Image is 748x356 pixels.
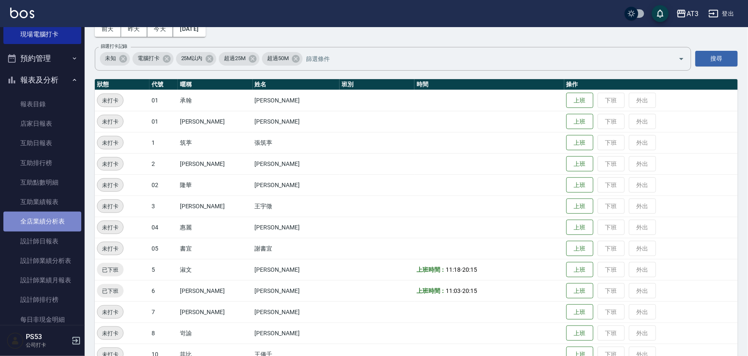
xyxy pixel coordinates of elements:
[97,202,123,211] span: 未打卡
[97,96,123,105] span: 未打卡
[253,111,340,132] td: [PERSON_NAME]
[149,196,178,217] td: 3
[149,79,178,90] th: 代號
[26,333,69,341] h5: PS53
[3,173,81,192] a: 互助點數明細
[178,153,253,174] td: [PERSON_NAME]
[262,54,294,63] span: 超過50M
[3,270,81,290] a: 設計師業績月報表
[178,90,253,111] td: 承翰
[97,287,124,295] span: 已下班
[3,290,81,309] a: 設計師排行榜
[566,156,593,172] button: 上班
[100,52,130,66] div: 未知
[97,244,123,253] span: 未打卡
[253,90,340,111] td: [PERSON_NAME]
[463,266,478,273] span: 20:15
[414,259,564,280] td: -
[566,241,593,257] button: 上班
[253,132,340,153] td: 張筑葶
[3,94,81,114] a: 報表目錄
[178,301,253,323] td: [PERSON_NAME]
[566,135,593,151] button: 上班
[414,79,564,90] th: 時間
[7,332,24,349] img: Person
[253,196,340,217] td: 王宇徵
[3,47,81,69] button: 預約管理
[173,21,205,37] button: [DATE]
[687,8,698,19] div: AT3
[3,232,81,251] a: 設計師日報表
[566,220,593,235] button: 上班
[652,5,669,22] button: save
[3,212,81,231] a: 全店業績分析表
[566,114,593,130] button: 上班
[566,283,593,299] button: 上班
[3,310,81,329] a: 每日非現金明細
[149,238,178,259] td: 05
[3,153,81,173] a: 互助排行榜
[3,114,81,133] a: 店家日報表
[673,5,702,22] button: AT3
[178,280,253,301] td: [PERSON_NAME]
[97,181,123,190] span: 未打卡
[262,52,303,66] div: 超過50M
[149,132,178,153] td: 1
[149,280,178,301] td: 6
[149,301,178,323] td: 7
[253,217,340,238] td: [PERSON_NAME]
[446,287,461,294] span: 11:03
[3,25,81,44] a: 現場電腦打卡
[178,111,253,132] td: [PERSON_NAME]
[253,259,340,280] td: [PERSON_NAME]
[253,280,340,301] td: [PERSON_NAME]
[97,160,123,168] span: 未打卡
[97,308,123,317] span: 未打卡
[3,192,81,212] a: 互助業績報表
[566,177,593,193] button: 上班
[178,238,253,259] td: 書宜
[97,138,123,147] span: 未打卡
[95,21,121,37] button: 前天
[149,217,178,238] td: 04
[26,341,69,349] p: 公司打卡
[100,54,121,63] span: 未知
[178,79,253,90] th: 暱稱
[253,323,340,344] td: [PERSON_NAME]
[97,117,123,126] span: 未打卡
[463,287,478,294] span: 20:15
[147,21,174,37] button: 今天
[253,174,340,196] td: [PERSON_NAME]
[176,52,217,66] div: 25M以內
[178,196,253,217] td: [PERSON_NAME]
[178,174,253,196] td: 隆華
[304,51,664,66] input: 篩選條件
[566,93,593,108] button: 上班
[149,111,178,132] td: 01
[253,238,340,259] td: 謝書宜
[132,54,165,63] span: 電腦打卡
[149,323,178,344] td: 8
[149,259,178,280] td: 5
[149,90,178,111] td: 01
[253,301,340,323] td: [PERSON_NAME]
[178,323,253,344] td: 岢諭
[178,259,253,280] td: 淑文
[566,326,593,341] button: 上班
[417,266,446,273] b: 上班時間：
[705,6,738,22] button: 登出
[219,54,251,63] span: 超過25M
[696,51,738,66] button: 搜尋
[97,329,123,338] span: 未打卡
[253,153,340,174] td: [PERSON_NAME]
[149,174,178,196] td: 02
[97,223,123,232] span: 未打卡
[417,287,446,294] b: 上班時間：
[414,280,564,301] td: -
[132,52,174,66] div: 電腦打卡
[3,133,81,153] a: 互助日報表
[219,52,259,66] div: 超過25M
[566,304,593,320] button: 上班
[3,69,81,91] button: 報表及分析
[149,153,178,174] td: 2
